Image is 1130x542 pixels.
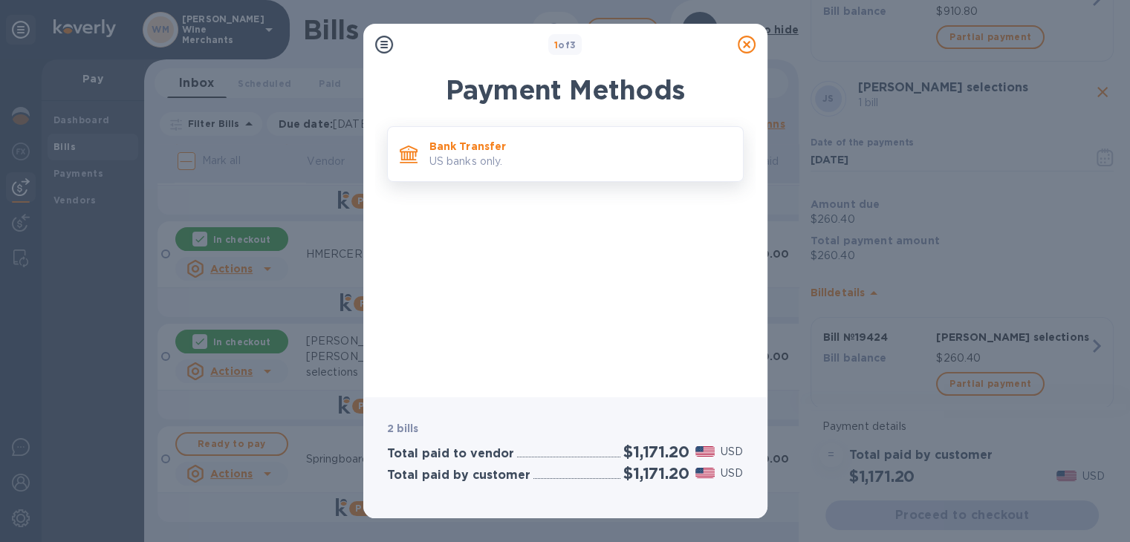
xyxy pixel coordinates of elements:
[429,154,731,169] p: US banks only.
[554,39,558,50] span: 1
[623,464,689,483] h2: $1,171.20
[387,468,530,483] h3: Total paid by customer
[387,74,744,105] h1: Payment Methods
[721,466,743,481] p: USD
[387,447,514,461] h3: Total paid to vendor
[387,422,419,434] b: 2 bills
[623,443,689,461] h2: $1,171.20
[554,39,577,50] b: of 3
[721,444,743,460] p: USD
[695,446,715,457] img: USD
[429,139,731,154] p: Bank Transfer
[695,468,715,478] img: USD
